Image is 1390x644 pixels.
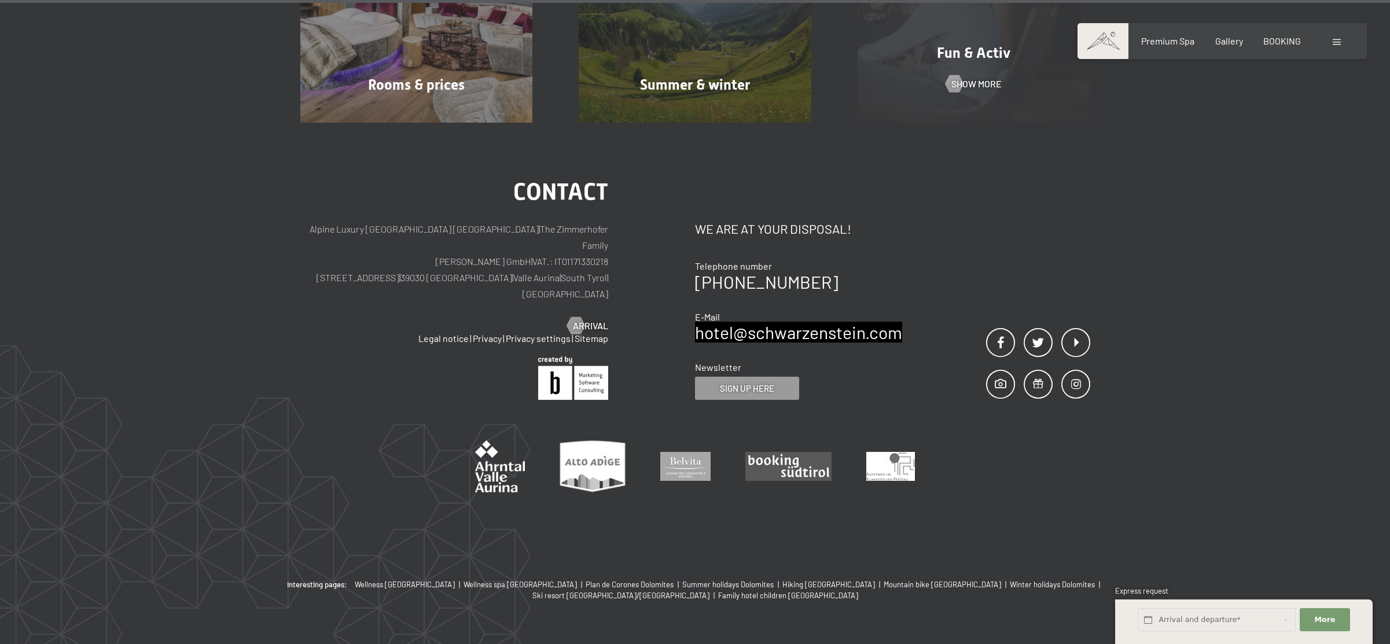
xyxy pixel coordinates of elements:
span: | [503,333,505,344]
a: Arrival [567,319,608,332]
a: Family hotel children [GEOGRAPHIC_DATA] [718,590,858,601]
a: Legal notice [418,333,469,344]
a: Gallery [1215,35,1243,46]
span: | [539,223,540,234]
span: | [560,272,561,283]
a: Winter holidays Dolomites | [1010,579,1104,590]
span: Telephone number [695,260,772,271]
a: Privacy settings [506,333,571,344]
span: Mountain bike [GEOGRAPHIC_DATA] [884,580,1001,589]
span: More [1315,614,1336,625]
img: Brandnamic GmbH | Leading Hospitality Solutions [538,356,608,400]
a: Summer holidays Dolomites | [682,579,782,590]
span: Express request [1115,586,1168,595]
span: | [470,333,472,344]
span: | [877,580,884,589]
a: Privacy [473,333,502,344]
a: Mountain bike [GEOGRAPHIC_DATA] | [884,579,1010,590]
span: | [675,580,682,589]
span: Plan de Corones Dolomites [586,580,674,589]
span: Winter holidays Dolomites [1010,580,1095,589]
span: Arrival [573,319,608,332]
a: Wellness [GEOGRAPHIC_DATA] | [355,579,464,590]
span: Wellness [GEOGRAPHIC_DATA] [355,580,455,589]
a: [PHONE_NUMBER] [695,271,838,292]
b: Interesting pages: [287,579,347,590]
span: Summer & winter [640,76,750,93]
span: | [399,272,400,283]
button: More [1300,608,1349,632]
span: We are at your disposal! [695,221,851,236]
span: | [1097,580,1104,589]
span: Summer holidays Dolomites [682,580,774,589]
a: BOOKING [1263,35,1301,46]
span: Sign up here [720,382,774,395]
span: Hiking [GEOGRAPHIC_DATA] [782,580,875,589]
span: Ski resort [GEOGRAPHIC_DATA]/[GEOGRAPHIC_DATA] [532,591,709,600]
span: E-Mail [695,311,720,322]
span: | [457,580,464,589]
a: Sitemap [575,333,608,344]
a: Wellness spa [GEOGRAPHIC_DATA] | [464,579,586,590]
span: | [1003,580,1010,589]
span: Family hotel children [GEOGRAPHIC_DATA] [718,591,858,600]
a: hotel@schwarzenstein.com [695,322,902,343]
span: | [775,580,782,589]
span: | [711,591,718,600]
span: | [512,272,513,283]
span: Rooms & prices [368,76,465,93]
a: Plan de Corones Dolomites | [586,579,682,590]
a: Hiking [GEOGRAPHIC_DATA] | [782,579,884,590]
span: Wellness spa [GEOGRAPHIC_DATA] [464,580,577,589]
span: | [579,580,586,589]
span: | [572,333,573,344]
span: Fun & Activ [937,45,1010,61]
span: | [531,256,532,267]
span: | [607,272,608,283]
span: Show more [951,78,1002,90]
a: Ski resort [GEOGRAPHIC_DATA]/[GEOGRAPHIC_DATA] | [532,590,718,601]
span: Newsletter [695,362,741,373]
a: Premium Spa [1141,35,1194,46]
span: Contact [513,178,608,205]
p: Alpine Luxury [GEOGRAPHIC_DATA] [GEOGRAPHIC_DATA] The Zimmerhofer Family [PERSON_NAME] GmbH VAT.:... [300,221,609,302]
